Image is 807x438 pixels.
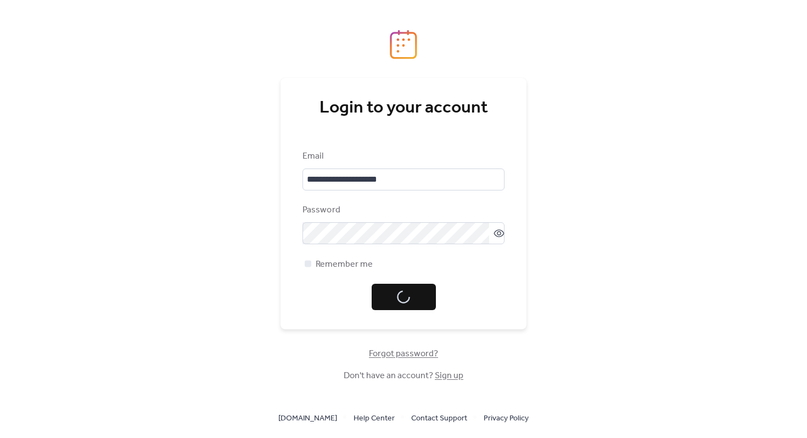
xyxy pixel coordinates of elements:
a: Privacy Policy [484,411,529,425]
img: logo [390,30,417,59]
a: Contact Support [411,411,467,425]
a: Forgot password? [369,351,438,357]
span: Forgot password? [369,347,438,361]
div: Login to your account [302,97,505,119]
div: Password [302,204,502,217]
a: Sign up [435,367,463,384]
a: [DOMAIN_NAME] [278,411,337,425]
span: Don't have an account? [344,369,463,383]
span: Privacy Policy [484,412,529,425]
a: Help Center [354,411,395,425]
span: Contact Support [411,412,467,425]
div: Email [302,150,502,163]
span: [DOMAIN_NAME] [278,412,337,425]
span: Help Center [354,412,395,425]
span: Remember me [316,258,373,271]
